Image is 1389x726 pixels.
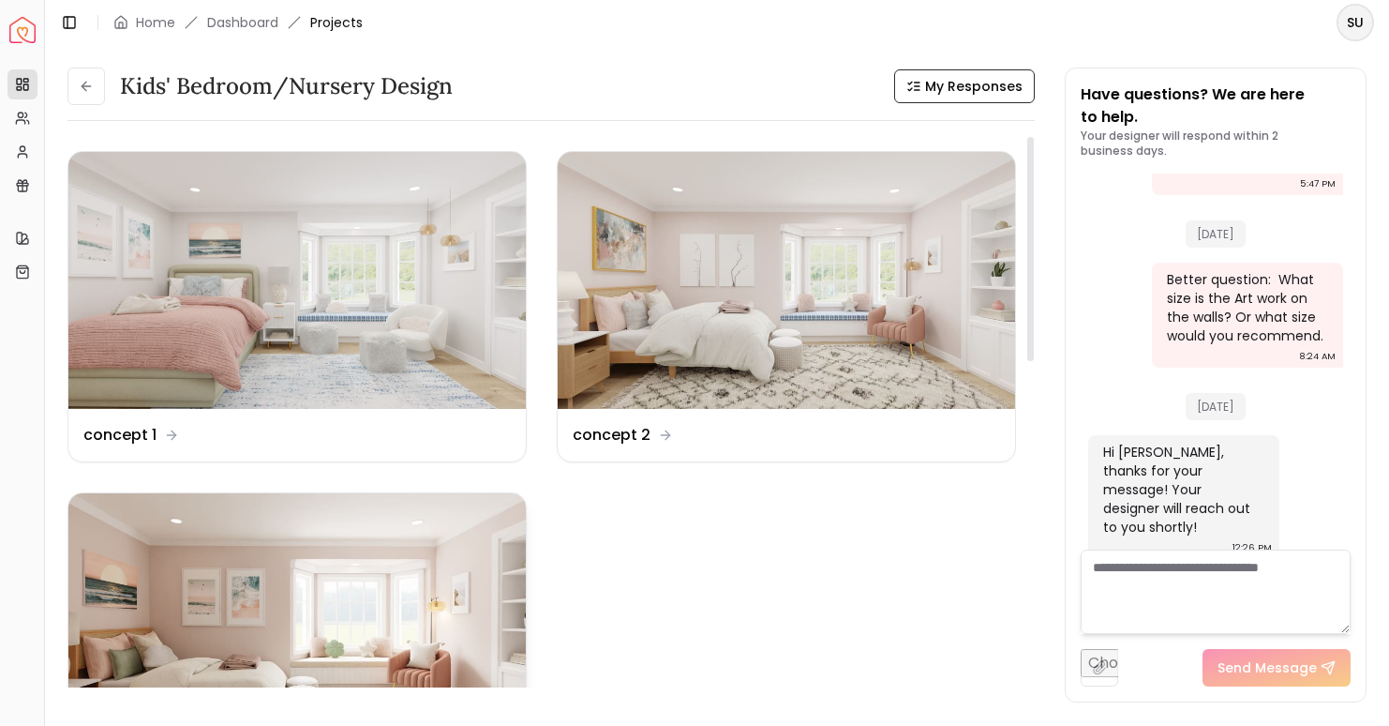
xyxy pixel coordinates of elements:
span: Projects [310,13,363,32]
span: [DATE] [1186,220,1246,248]
button: SU [1337,4,1374,41]
div: Hi [PERSON_NAME], thanks for your message! Your designer will reach out to you shortly! [1103,443,1261,537]
a: Home [136,13,175,32]
div: 8:24 AM [1299,347,1336,366]
a: Spacejoy [9,17,36,43]
button: My Responses [894,69,1035,103]
a: Dashboard [207,13,278,32]
img: concept 1 [68,152,526,409]
a: concept 1concept 1 [67,151,527,462]
dd: concept 2 [573,424,650,446]
p: Your designer will respond within 2 business days. [1081,129,1352,159]
img: concept 2 [558,152,1015,409]
span: My Responses [925,77,1023,96]
dd: concept 1 [83,424,157,446]
div: 5:47 PM [1300,174,1336,193]
nav: breadcrumb [113,13,363,32]
span: [DATE] [1186,393,1246,420]
p: Have questions? We are here to help. [1081,83,1352,129]
span: SU [1338,6,1372,39]
h3: Kids' Bedroom/Nursery design [120,71,453,101]
div: 12:26 PM [1232,538,1272,557]
img: Spacejoy Logo [9,17,36,43]
div: Better question: What size is the Art work on the walls? Or what size would you recommend. [1167,270,1324,345]
a: concept 2concept 2 [557,151,1016,462]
